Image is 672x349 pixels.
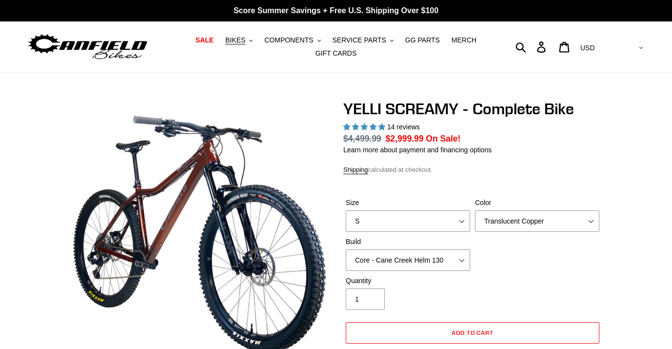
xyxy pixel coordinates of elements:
span: On Sale! [426,132,460,145]
a: Shipping [343,166,368,174]
label: Build [346,237,470,247]
label: Quantity [346,276,470,286]
s: $4,499.99 [343,134,381,144]
span: BIKES [225,36,245,44]
div: calculated at checkout. [343,165,602,175]
span: GG PARTS [405,36,440,44]
label: Color [475,198,599,208]
a: GG PARTS [400,34,445,47]
label: Size [346,198,470,208]
a: MERCH [447,34,481,47]
a: GIFT CARDS [311,47,362,60]
img: Canfield Bikes [27,32,149,62]
button: COMPONENTS [259,34,325,47]
button: SERVICE PARTS [327,34,398,47]
button: Add to cart [346,322,599,344]
span: GIFT CARDS [316,49,357,58]
span: MERCH [452,36,476,44]
span: Add to cart [452,329,494,336]
span: 5.00 stars [343,123,387,131]
span: 14 reviews [387,123,420,131]
span: $2,999.99 [386,134,424,144]
a: Learn more about payment and financing options [343,146,492,154]
span: SERVICE PARTS [332,36,386,44]
span: SALE [196,36,214,44]
span: COMPONENTS [264,36,313,44]
a: SALE [191,34,218,47]
h1: YELLI SCREAMY - Complete Bike [343,100,602,118]
button: BIKES [220,34,257,47]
